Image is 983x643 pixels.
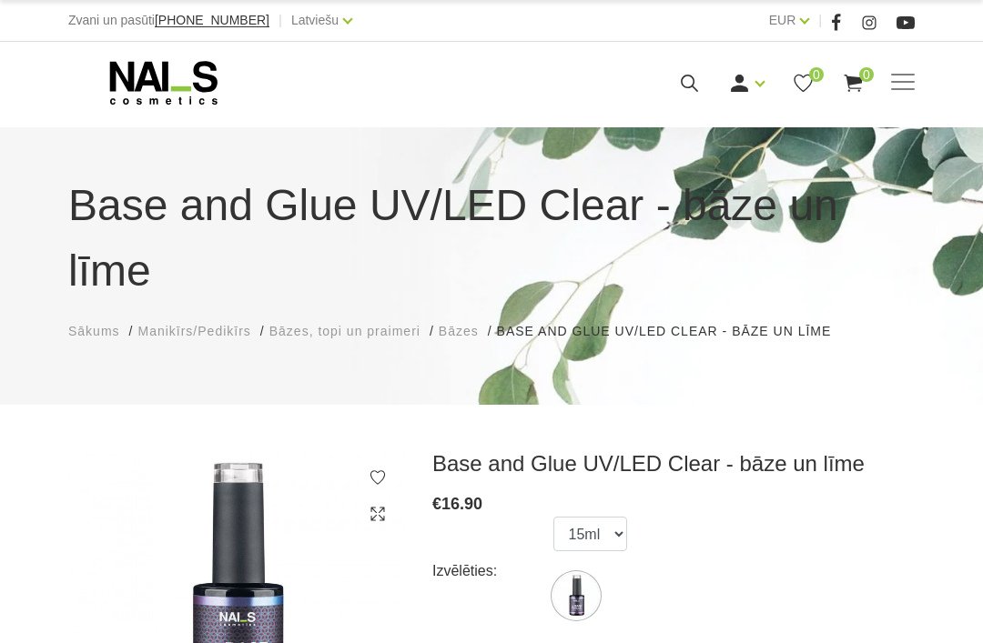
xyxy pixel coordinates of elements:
[818,9,822,32] span: |
[269,324,421,338] span: Bāzes, topi un praimeri
[279,9,282,32] span: |
[439,322,479,341] a: Bāzes
[68,9,269,32] div: Zvani un pasūti
[553,573,599,618] img: ...
[842,72,865,95] a: 0
[137,324,250,338] span: Manikīrs/Pedikīrs
[497,322,850,341] li: Base and Glue UV/LED Clear - bāze un līme
[432,450,915,477] h3: Base and Glue UV/LED Clear - bāze un līme
[68,324,120,338] span: Sākums
[769,9,796,31] a: EUR
[809,67,824,82] span: 0
[269,322,421,341] a: Bāzes, topi un praimeri
[68,173,915,304] h1: Base and Glue UV/LED Clear - bāze un līme
[137,322,250,341] a: Manikīrs/Pedikīrs
[155,14,269,27] a: [PHONE_NUMBER]
[439,324,479,338] span: Bāzes
[432,557,553,586] div: Izvēlēties:
[859,67,874,82] span: 0
[432,495,441,513] span: €
[155,13,269,27] span: [PHONE_NUMBER]
[291,9,339,31] a: Latviešu
[441,495,482,513] span: 16.90
[68,322,120,341] a: Sākums
[792,72,815,95] a: 0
